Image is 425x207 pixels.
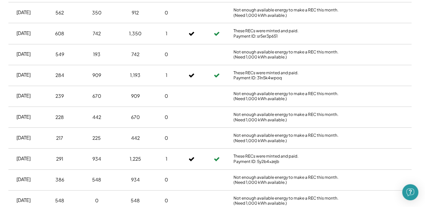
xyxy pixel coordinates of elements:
div: 742 [93,30,101,37]
div: 0 [165,197,168,204]
div: 386 [55,176,64,183]
div: [DATE] [16,9,31,16]
div: 1,193 [130,72,140,79]
div: Not enough available energy to make a REC this month. (Need 1,000 kWh available.) [233,49,348,60]
div: 239 [55,93,64,99]
div: Not enough available energy to make a REC this month. (Need 1,000 kWh available.) [233,7,348,18]
div: [DATE] [16,155,31,162]
div: Not enough available energy to make a REC this month. (Need 1,000 kWh available.) [233,175,348,185]
div: [DATE] [16,114,31,120]
div: 548 [92,176,101,183]
div: 548 [131,197,140,204]
div: 549 [55,51,64,58]
div: 742 [131,51,139,58]
div: 912 [132,9,139,16]
div: These RECs were minted and paid. Payment ID: 31n5k4wpoq [233,70,348,81]
div: 562 [55,9,64,16]
div: [DATE] [16,197,31,204]
div: 608 [55,30,64,37]
div: 1,350 [129,30,141,37]
div: [DATE] [16,134,31,141]
div: 284 [55,72,64,79]
div: 1 [166,156,167,162]
div: Not enough available energy to make a REC this month. (Need 1,000 kWh available.) [233,112,348,122]
div: 0 [165,176,168,183]
div: 291 [56,156,63,162]
div: 225 [92,135,101,141]
div: 442 [131,135,140,141]
div: [DATE] [16,176,31,183]
div: [DATE] [16,51,31,57]
div: These RECs were minted and paid. Payment ID: sr5er3p651 [233,28,348,39]
div: 350 [92,9,101,16]
div: 193 [93,51,100,58]
div: 0 [165,51,168,58]
div: 0 [165,135,168,141]
div: 934 [131,176,140,183]
div: 0 [165,114,168,121]
div: 0 [165,93,168,99]
div: 228 [55,114,64,121]
div: 909 [131,93,140,99]
div: These RECs were minted and paid. Payment ID: 5y2b4xzejb [233,154,348,164]
div: 1 [166,30,167,37]
div: 670 [92,93,101,99]
div: 1,225 [130,156,141,162]
div: Not enough available energy to make a REC this month. (Need 1,000 kWh available.) [233,91,348,101]
div: 934 [92,156,101,162]
div: 670 [131,114,140,121]
div: 0 [95,197,98,204]
div: 548 [55,197,64,204]
div: 1 [166,72,167,79]
div: Not enough available energy to make a REC this month. (Need 1,000 kWh available.) [233,133,348,143]
div: 217 [56,135,63,141]
div: [DATE] [16,72,31,78]
div: Open Intercom Messenger [402,184,418,200]
div: 0 [165,9,168,16]
div: Not enough available energy to make a REC this month. (Need 1,000 kWh available.) [233,196,348,206]
div: 442 [92,114,101,121]
div: [DATE] [16,92,31,99]
div: 909 [92,72,101,79]
div: [DATE] [16,30,31,37]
